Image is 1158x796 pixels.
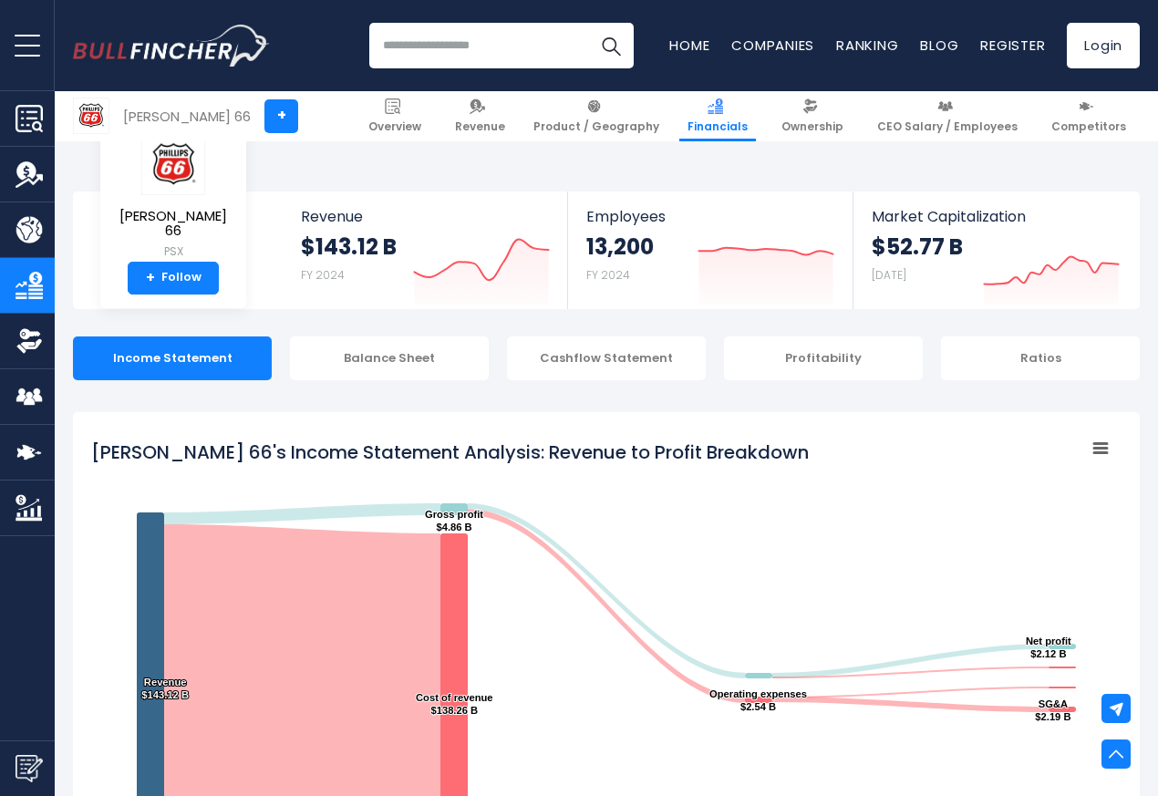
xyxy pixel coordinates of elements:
[74,98,109,133] img: PSX logo
[301,267,345,283] small: FY 2024
[290,336,489,380] div: Balance Sheet
[781,119,843,134] span: Ownership
[16,327,43,355] img: Ownership
[115,243,232,260] small: PSX
[853,191,1138,309] a: Market Capitalization $52.77 B [DATE]
[920,36,958,55] a: Blog
[709,688,807,712] text: Operating expenses $2.54 B
[1043,91,1134,141] a: Competitors
[731,36,814,55] a: Companies
[123,106,251,127] div: [PERSON_NAME] 66
[360,91,429,141] a: Overview
[872,233,963,261] strong: $52.77 B
[872,208,1120,225] span: Market Capitalization
[115,209,232,239] span: [PERSON_NAME] 66
[588,23,634,68] button: Search
[416,692,493,716] text: Cost of revenue $138.26 B
[724,336,923,380] div: Profitability
[73,25,270,67] img: Bullfincher logo
[568,191,852,309] a: Employees 13,200 FY 2024
[455,119,505,134] span: Revenue
[141,677,189,700] text: Revenue $143.12 B
[872,267,906,283] small: [DATE]
[73,336,272,380] div: Income Statement
[533,119,659,134] span: Product / Geography
[586,267,630,283] small: FY 2024
[507,336,706,380] div: Cashflow Statement
[301,208,550,225] span: Revenue
[869,91,1026,141] a: CEO Salary / Employees
[1035,698,1070,722] text: SG&A $2.19 B
[941,336,1140,380] div: Ratios
[836,36,898,55] a: Ranking
[679,91,756,141] a: Financials
[980,36,1045,55] a: Register
[114,133,233,262] a: [PERSON_NAME] 66 PSX
[1026,636,1071,659] text: Net profit $2.12 B
[586,208,833,225] span: Employees
[1051,119,1126,134] span: Competitors
[91,439,809,465] tspan: [PERSON_NAME] 66's Income Statement Analysis: Revenue to Profit Breakdown
[1067,23,1140,68] a: Login
[669,36,709,55] a: Home
[773,91,852,141] a: Ownership
[368,119,421,134] span: Overview
[877,119,1018,134] span: CEO Salary / Employees
[73,25,269,67] a: Go to homepage
[283,191,568,309] a: Revenue $143.12 B FY 2024
[301,233,397,261] strong: $143.12 B
[146,270,155,286] strong: +
[264,99,298,133] a: +
[586,233,654,261] strong: 13,200
[447,91,513,141] a: Revenue
[128,262,219,295] a: +Follow
[425,509,483,532] text: Gross profit $4.86 B
[688,119,748,134] span: Financials
[525,91,667,141] a: Product / Geography
[141,134,205,195] img: PSX logo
